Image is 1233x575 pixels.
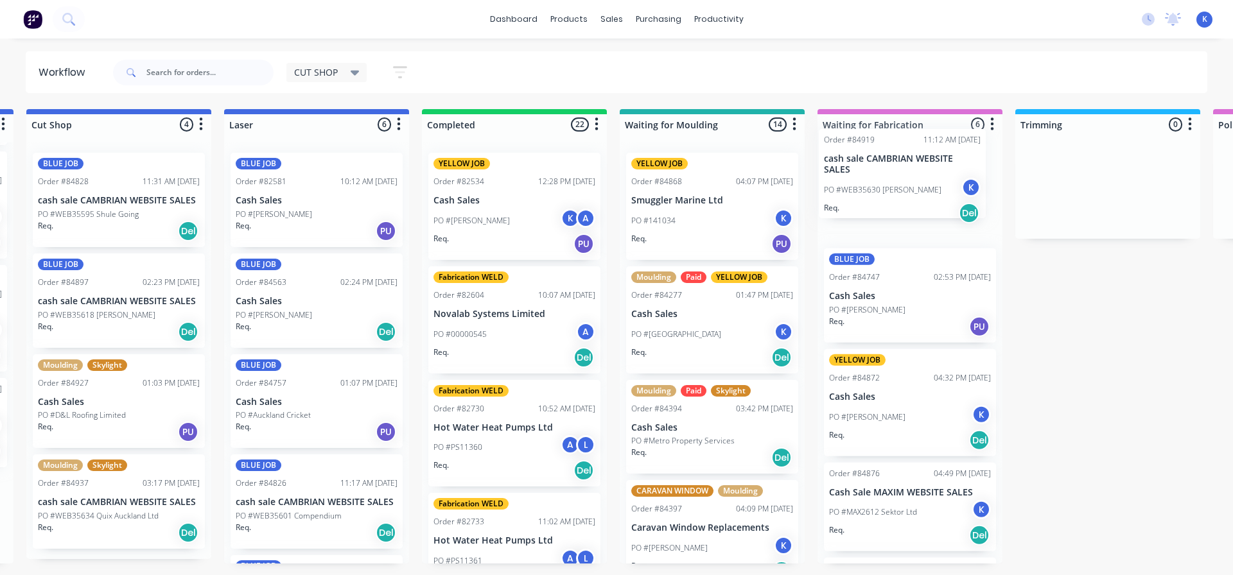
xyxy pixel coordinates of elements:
[594,10,629,29] div: sales
[294,65,338,79] span: CUT SHOP
[688,10,750,29] div: productivity
[146,60,274,85] input: Search for orders...
[39,65,91,80] div: Workflow
[544,10,594,29] div: products
[23,10,42,29] img: Factory
[629,10,688,29] div: purchasing
[1202,13,1207,25] span: K
[484,10,544,29] a: dashboard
